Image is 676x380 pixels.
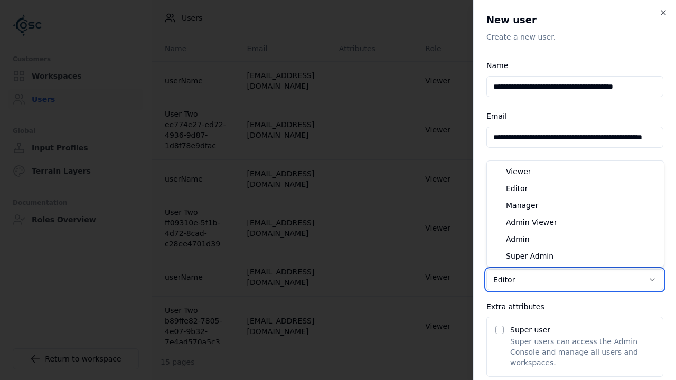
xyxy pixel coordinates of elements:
[506,183,528,194] span: Editor
[506,166,531,177] span: Viewer
[506,200,538,211] span: Manager
[506,234,530,244] span: Admin
[506,251,553,261] span: Super Admin
[506,217,557,227] span: Admin Viewer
